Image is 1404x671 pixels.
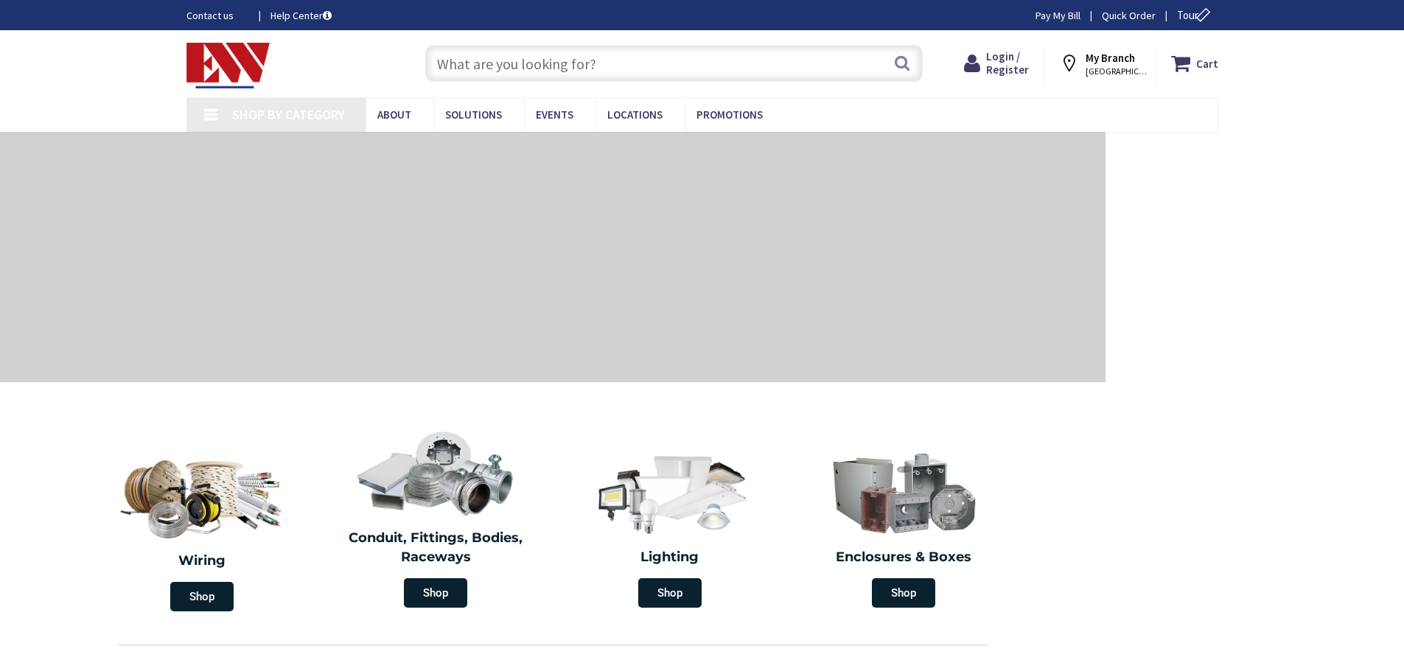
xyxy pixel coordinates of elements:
input: What are you looking for? [425,45,923,82]
span: Shop [872,578,935,608]
a: Cart [1171,50,1218,77]
span: Shop [404,578,467,608]
span: Solutions [445,108,502,122]
span: Shop [170,582,234,611]
div: My Branch [GEOGRAPHIC_DATA], [GEOGRAPHIC_DATA] [1059,50,1142,77]
h2: Wiring [92,552,312,571]
span: Promotions [696,108,763,122]
h2: Enclosures & Boxes [798,548,1010,567]
a: Lighting Shop [556,442,783,615]
a: Wiring Shop [85,442,319,619]
h2: Conduit, Fittings, Bodies, Raceways [330,529,542,566]
a: Pay My Bill [1035,8,1080,23]
a: Login / Register [964,50,1029,77]
a: Quick Order [1102,8,1156,23]
img: Electrical Wholesalers, Inc. [186,43,270,88]
span: Shop By Category [232,106,345,123]
span: Login / Register [986,49,1029,77]
span: Shop [638,578,702,608]
span: About [377,108,411,122]
a: Enclosures & Boxes Shop [791,442,1018,615]
strong: Cart [1196,50,1218,77]
a: Conduit, Fittings, Bodies, Raceways Shop [323,423,550,615]
a: Help Center [270,8,332,23]
span: Events [536,108,573,122]
span: [GEOGRAPHIC_DATA], [GEOGRAPHIC_DATA] [1086,66,1148,77]
strong: My Branch [1086,51,1135,65]
h2: Lighting [564,548,776,567]
span: Tour [1177,8,1215,22]
a: Contact us [186,8,247,23]
span: Locations [607,108,663,122]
